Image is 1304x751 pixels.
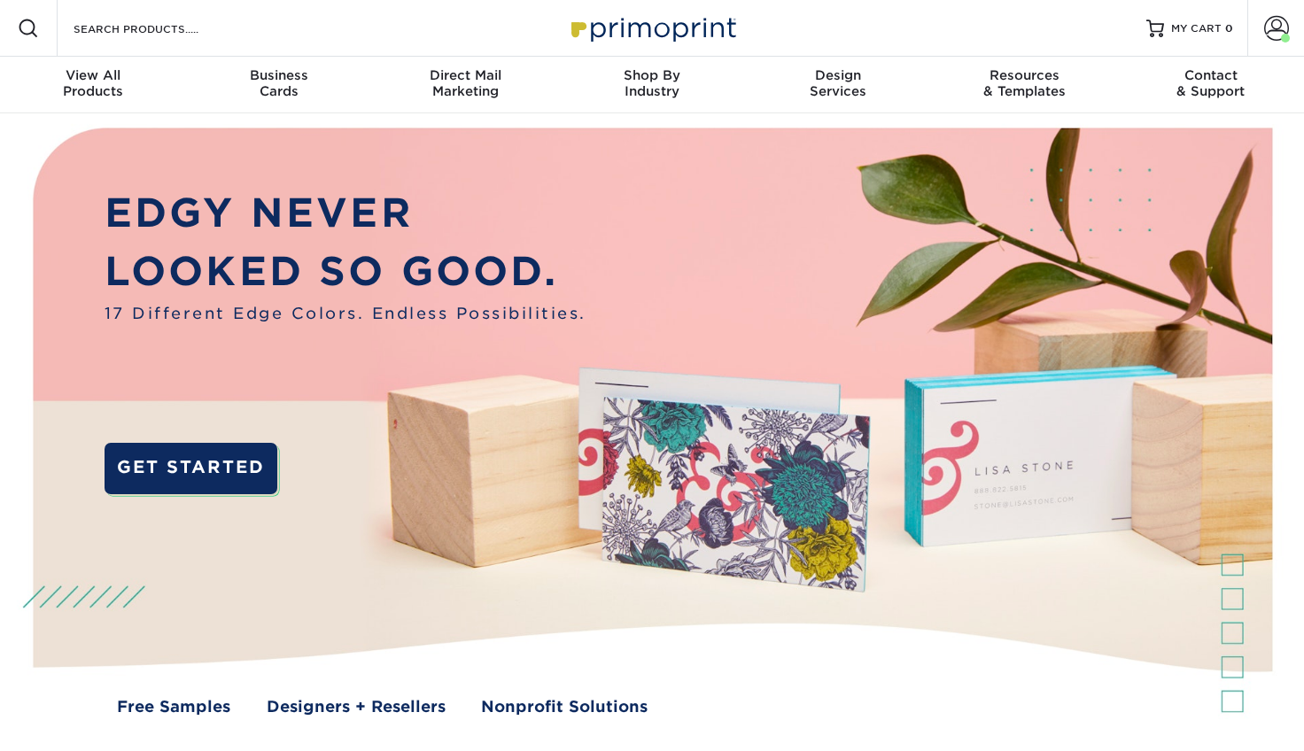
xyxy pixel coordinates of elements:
[373,67,559,83] span: Direct Mail
[373,57,559,113] a: Direct MailMarketing
[931,57,1117,113] a: Resources& Templates
[1118,67,1304,83] span: Contact
[117,695,230,718] a: Free Samples
[745,57,931,113] a: DesignServices
[186,67,372,83] span: Business
[559,67,745,83] span: Shop By
[559,57,745,113] a: Shop ByIndustry
[105,243,586,301] p: LOOKED SO GOOD.
[105,184,586,243] p: EDGY NEVER
[559,67,745,99] div: Industry
[186,67,372,99] div: Cards
[267,695,446,718] a: Designers + Resellers
[72,18,244,39] input: SEARCH PRODUCTS.....
[931,67,1117,83] span: Resources
[931,67,1117,99] div: & Templates
[373,67,559,99] div: Marketing
[481,695,648,718] a: Nonprofit Solutions
[745,67,931,83] span: Design
[186,57,372,113] a: BusinessCards
[1118,57,1304,113] a: Contact& Support
[1118,67,1304,99] div: & Support
[1171,21,1222,36] span: MY CART
[105,302,586,325] span: 17 Different Edge Colors. Endless Possibilities.
[105,443,278,494] a: GET STARTED
[1225,22,1233,35] span: 0
[563,9,741,47] img: Primoprint
[745,67,931,99] div: Services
